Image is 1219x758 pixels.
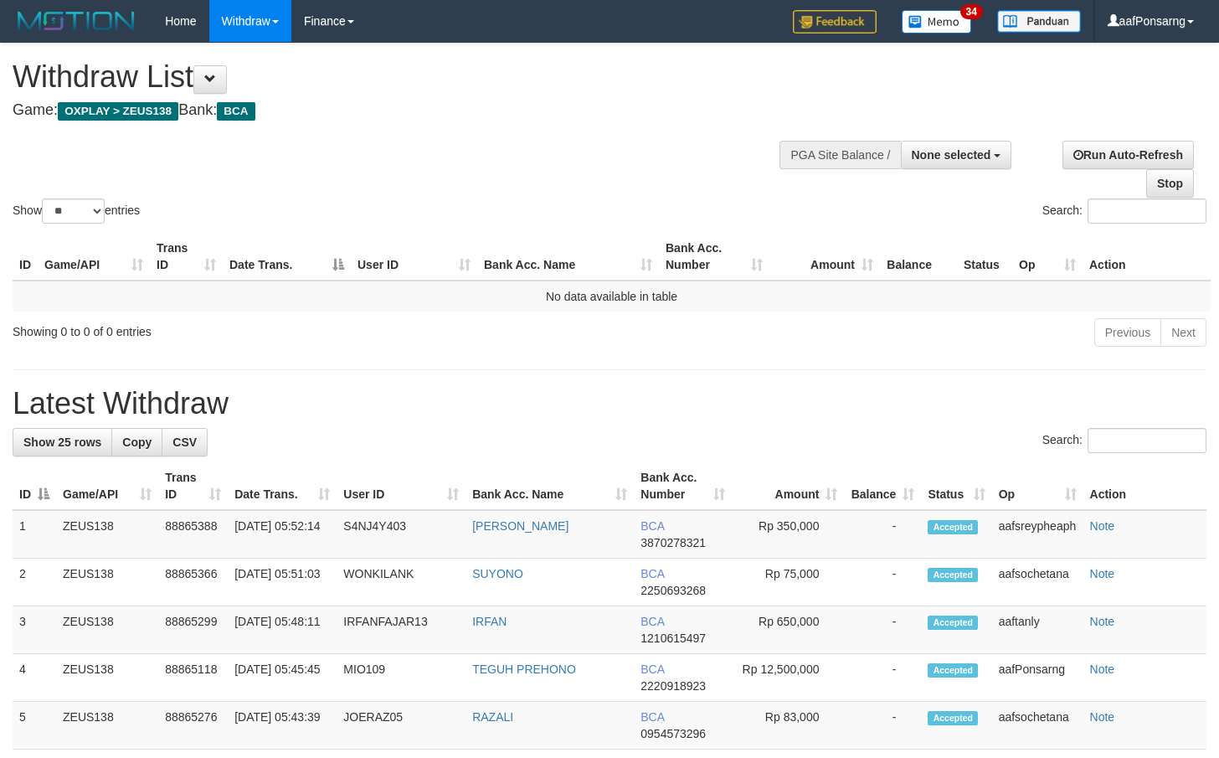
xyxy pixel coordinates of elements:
[640,536,706,549] span: Copy 3870278321 to clipboard
[1094,318,1161,347] a: Previous
[844,462,921,510] th: Balance: activate to sort column ascending
[337,510,465,559] td: S4NJ4Y403
[640,584,706,597] span: Copy 2250693268 to clipboard
[928,568,978,582] span: Accepted
[337,702,465,750] td: JOERAZ05
[472,663,576,676] a: TEGUH PREHONO
[732,654,844,702] td: Rp 12,500,000
[1090,615,1115,628] a: Note
[13,281,1211,312] td: No data available in table
[1090,710,1115,724] a: Note
[13,102,796,119] h4: Game: Bank:
[56,462,158,510] th: Game/API: activate to sort column ascending
[992,606,1083,654] td: aaftanly
[902,10,972,34] img: Button%20Memo.svg
[58,102,178,121] span: OXPLAY > ZEUS138
[901,141,1012,169] button: None selected
[472,710,513,724] a: RAZALI
[351,233,477,281] th: User ID: activate to sort column ascending
[1090,519,1115,533] a: Note
[111,428,162,456] a: Copy
[472,615,507,628] a: IRFAN
[928,616,978,630] span: Accepted
[13,8,140,34] img: MOTION_logo.png
[844,654,921,702] td: -
[223,233,351,281] th: Date Trans.: activate to sort column descending
[465,462,634,510] th: Bank Acc. Name: activate to sort column ascending
[992,510,1083,559] td: aafsreypheaph
[732,606,844,654] td: Rp 650,000
[472,519,568,533] a: [PERSON_NAME]
[56,606,158,654] td: ZEUS138
[732,510,844,559] td: Rp 350,000
[122,436,152,449] span: Copy
[1090,663,1115,676] a: Note
[732,462,844,510] th: Amount: activate to sort column ascending
[337,654,465,702] td: MIO109
[56,510,158,559] td: ZEUS138
[640,519,664,533] span: BCA
[1083,233,1211,281] th: Action
[928,663,978,678] span: Accepted
[13,428,112,456] a: Show 25 rows
[992,559,1083,606] td: aafsochetana
[158,462,228,510] th: Trans ID: activate to sort column ascending
[162,428,208,456] a: CSV
[13,462,56,510] th: ID: activate to sort column descending
[640,679,706,693] span: Copy 2220918923 to clipboard
[844,510,921,559] td: -
[957,233,1012,281] th: Status
[921,462,991,510] th: Status: activate to sort column ascending
[640,727,706,740] span: Copy 0954573296 to clipboard
[13,606,56,654] td: 3
[732,559,844,606] td: Rp 75,000
[880,233,957,281] th: Balance
[13,510,56,559] td: 1
[228,462,337,510] th: Date Trans.: activate to sort column ascending
[158,702,228,750] td: 88865276
[56,559,158,606] td: ZEUS138
[1042,199,1206,224] label: Search:
[928,711,978,725] span: Accepted
[150,233,223,281] th: Trans ID: activate to sort column ascending
[1146,169,1194,198] a: Stop
[13,702,56,750] td: 5
[13,559,56,606] td: 2
[640,663,664,676] span: BCA
[158,654,228,702] td: 88865118
[793,10,877,34] img: Feedback.jpg
[477,233,659,281] th: Bank Acc. Name: activate to sort column ascending
[1088,428,1206,453] input: Search:
[337,462,465,510] th: User ID: activate to sort column ascending
[228,559,337,606] td: [DATE] 05:51:03
[640,567,664,580] span: BCA
[13,387,1206,420] h1: Latest Withdraw
[1083,462,1206,510] th: Action
[779,141,900,169] div: PGA Site Balance /
[659,233,769,281] th: Bank Acc. Number: activate to sort column ascending
[1012,233,1083,281] th: Op: activate to sort column ascending
[158,510,228,559] td: 88865388
[1062,141,1194,169] a: Run Auto-Refresh
[634,462,732,510] th: Bank Acc. Number: activate to sort column ascending
[13,233,38,281] th: ID
[337,559,465,606] td: WONKILANK
[228,606,337,654] td: [DATE] 05:48:11
[13,199,140,224] label: Show entries
[228,654,337,702] td: [DATE] 05:45:45
[960,4,983,19] span: 34
[13,654,56,702] td: 4
[56,654,158,702] td: ZEUS138
[472,567,523,580] a: SUYONO
[158,606,228,654] td: 88865299
[844,702,921,750] td: -
[1160,318,1206,347] a: Next
[640,615,664,628] span: BCA
[1088,199,1206,224] input: Search:
[337,606,465,654] td: IRFANFAJAR13
[172,436,197,449] span: CSV
[992,462,1083,510] th: Op: activate to sort column ascending
[23,436,101,449] span: Show 25 rows
[640,632,706,645] span: Copy 1210615497 to clipboard
[732,702,844,750] td: Rp 83,000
